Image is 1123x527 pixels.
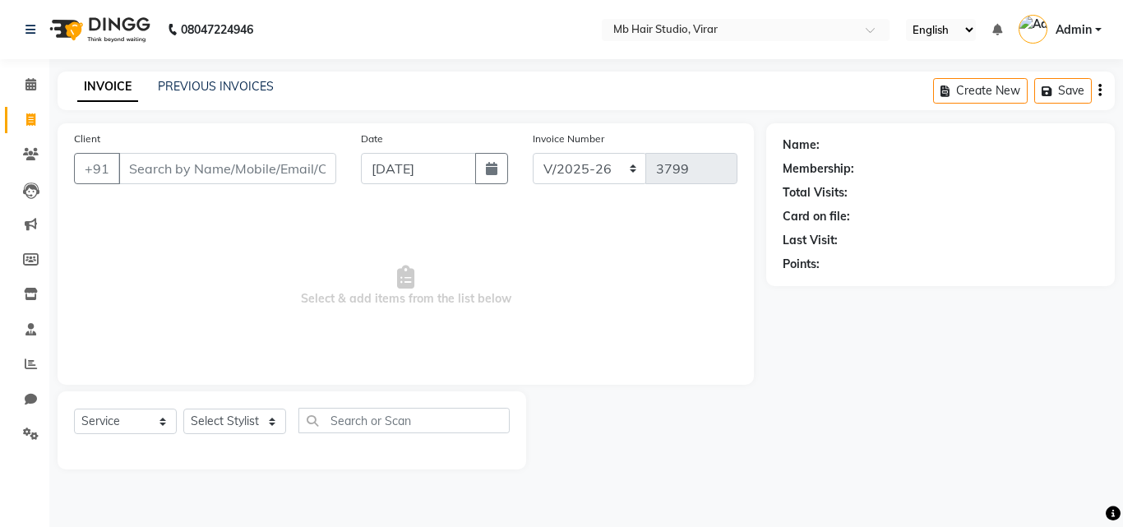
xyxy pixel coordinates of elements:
[783,232,838,249] div: Last Visit:
[933,78,1028,104] button: Create New
[74,153,120,184] button: +91
[74,132,100,146] label: Client
[1034,78,1092,104] button: Save
[783,256,820,273] div: Points:
[783,184,848,201] div: Total Visits:
[783,160,854,178] div: Membership:
[783,136,820,154] div: Name:
[77,72,138,102] a: INVOICE
[783,208,850,225] div: Card on file:
[361,132,383,146] label: Date
[1019,15,1047,44] img: Admin
[1056,21,1092,39] span: Admin
[42,7,155,53] img: logo
[118,153,336,184] input: Search by Name/Mobile/Email/Code
[181,7,253,53] b: 08047224946
[158,79,274,94] a: PREVIOUS INVOICES
[298,408,510,433] input: Search or Scan
[533,132,604,146] label: Invoice Number
[74,204,737,368] span: Select & add items from the list below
